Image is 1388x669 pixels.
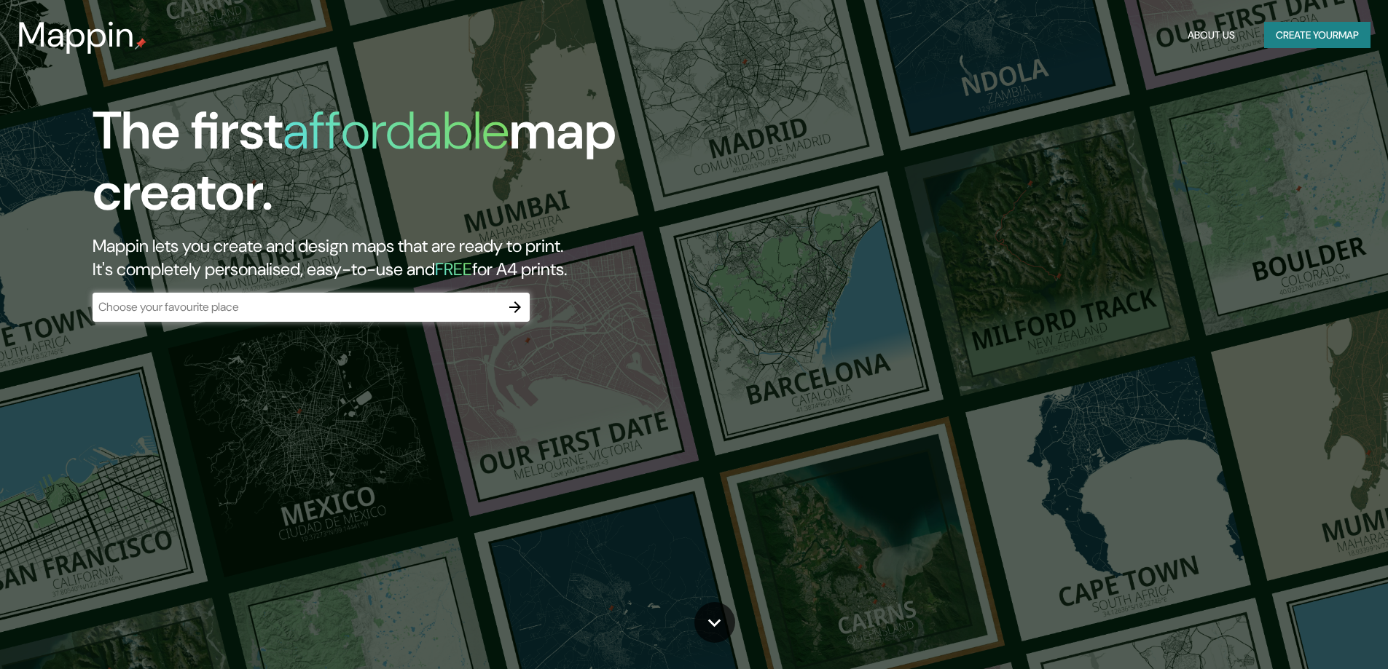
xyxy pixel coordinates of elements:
[135,38,146,50] img: mappin-pin
[17,15,135,55] h3: Mappin
[283,97,509,165] h1: affordable
[1182,22,1241,49] button: About Us
[1258,612,1372,653] iframe: Help widget launcher
[93,298,501,315] input: Choose your favourite place
[93,234,787,281] h2: Mappin lets you create and design maps that are ready to print. It's completely personalised, eas...
[435,258,472,280] h5: FREE
[1264,22,1371,49] button: Create yourmap
[93,100,787,234] h1: The first map creator.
